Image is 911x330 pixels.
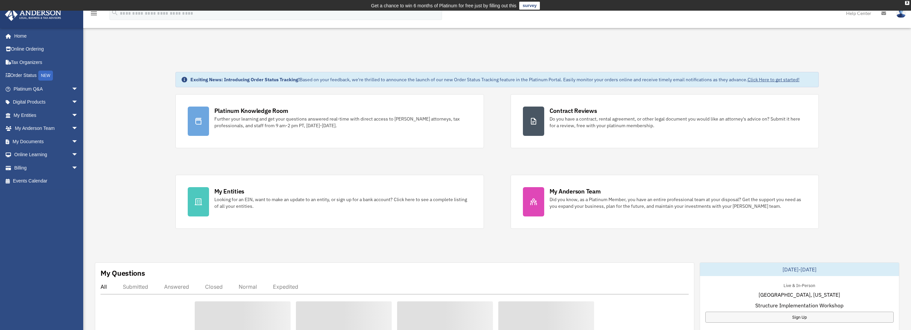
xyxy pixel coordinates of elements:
div: Live & In-Person [778,281,820,288]
div: Submitted [123,283,148,290]
div: Do you have a contract, rental agreement, or other legal document you would like an attorney's ad... [550,116,807,129]
a: Online Learningarrow_drop_down [5,148,88,162]
div: My Entities [214,187,244,195]
span: arrow_drop_down [72,135,85,149]
span: arrow_drop_down [72,109,85,122]
a: Tax Organizers [5,56,88,69]
a: My Anderson Team Did you know, as a Platinum Member, you have an entire professional team at your... [511,175,819,229]
i: menu [90,9,98,17]
div: Further your learning and get your questions answered real-time with direct access to [PERSON_NAM... [214,116,472,129]
span: arrow_drop_down [72,161,85,175]
span: arrow_drop_down [72,96,85,109]
a: My Documentsarrow_drop_down [5,135,88,148]
a: Digital Productsarrow_drop_down [5,96,88,109]
div: Based on your feedback, we're thrilled to announce the launch of our new Order Status Tracking fe... [190,76,799,83]
img: User Pic [896,8,906,18]
a: Platinum Q&Aarrow_drop_down [5,82,88,96]
div: Platinum Knowledge Room [214,107,288,115]
div: Expedited [273,283,298,290]
i: search [111,9,118,16]
a: My Entitiesarrow_drop_down [5,109,88,122]
a: survey [519,2,540,10]
div: Normal [239,283,257,290]
div: Did you know, as a Platinum Member, you have an entire professional team at your disposal? Get th... [550,196,807,209]
a: Sign Up [705,312,894,323]
a: menu [90,12,98,17]
strong: Exciting News: Introducing Order Status Tracking! [190,77,300,83]
a: Order StatusNEW [5,69,88,83]
div: Contract Reviews [550,107,597,115]
a: My Anderson Teamarrow_drop_down [5,122,88,135]
img: Anderson Advisors Platinum Portal [3,8,63,21]
a: My Entities Looking for an EIN, want to make an update to an entity, or sign up for a bank accoun... [175,175,484,229]
div: Looking for an EIN, want to make an update to an entity, or sign up for a bank account? Click her... [214,196,472,209]
span: arrow_drop_down [72,82,85,96]
span: [GEOGRAPHIC_DATA], [US_STATE] [759,291,840,299]
a: Contract Reviews Do you have a contract, rental agreement, or other legal document you would like... [511,94,819,148]
a: Billingarrow_drop_down [5,161,88,174]
div: Get a chance to win 6 months of Platinum for free just by filling out this [371,2,517,10]
a: Events Calendar [5,174,88,188]
div: Answered [164,283,189,290]
div: NEW [38,71,53,81]
a: Home [5,29,85,43]
div: All [101,283,107,290]
div: [DATE]-[DATE] [700,263,899,276]
a: Online Ordering [5,43,88,56]
a: Platinum Knowledge Room Further your learning and get your questions answered real-time with dire... [175,94,484,148]
span: arrow_drop_down [72,148,85,162]
span: arrow_drop_down [72,122,85,136]
div: My Anderson Team [550,187,601,195]
span: Structure Implementation Workshop [755,301,843,309]
div: Closed [205,283,223,290]
div: close [905,1,909,5]
a: Click Here to get started! [748,77,799,83]
div: My Questions [101,268,145,278]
